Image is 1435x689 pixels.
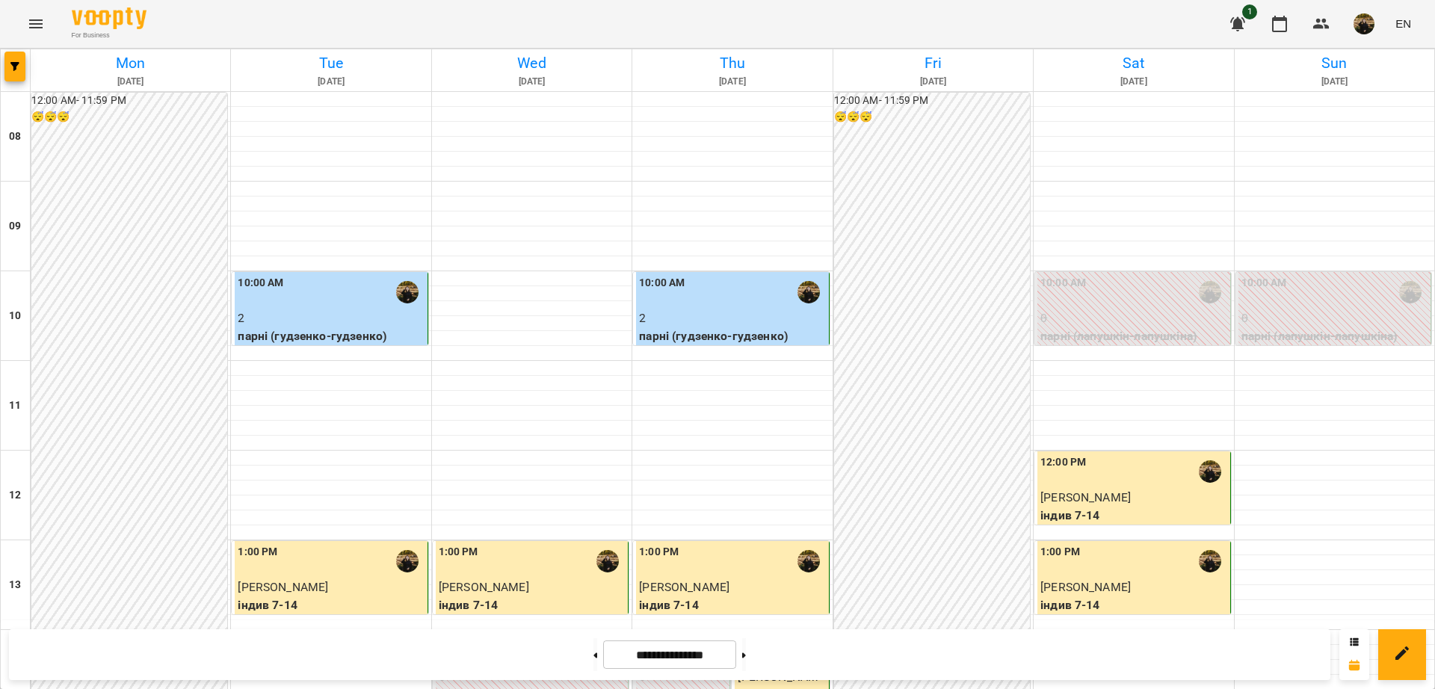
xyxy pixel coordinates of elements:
h6: Sat [1036,52,1231,75]
h6: 09 [9,218,21,235]
h6: [DATE] [434,75,629,89]
h6: 10 [9,308,21,324]
h6: [DATE] [836,75,1031,89]
img: Ферманюк Дарина [797,281,820,303]
p: парні (лапушкін-лапушкіна) [1040,327,1226,345]
p: 0 [1040,309,1226,327]
img: Ферманюк Дарина [396,281,419,303]
p: 2 [639,309,825,327]
img: Ферманюк Дарина [596,550,619,572]
label: 1:00 PM [238,544,277,560]
label: 1:00 PM [439,544,478,560]
h6: [DATE] [635,75,830,89]
span: [PERSON_NAME] [439,580,529,594]
h6: [DATE] [233,75,428,89]
p: парні (гудзенко-гудзенко) [639,327,825,345]
span: [PERSON_NAME] [238,580,328,594]
h6: Sun [1237,52,1432,75]
img: Voopty Logo [72,7,146,29]
span: EN [1395,16,1411,31]
img: Ферманюк Дарина [797,550,820,572]
h6: Wed [434,52,629,75]
img: Ферманюк Дарина [1399,281,1422,303]
label: 1:00 PM [639,544,679,560]
label: 10:00 AM [1040,275,1086,291]
img: Ферманюк Дарина [1199,281,1221,303]
h6: 😴😴😴 [834,109,1030,126]
h6: [DATE] [33,75,228,89]
label: 10:00 AM [639,275,685,291]
button: Menu [18,6,54,42]
p: індив 7-14 [238,596,424,614]
button: EN [1389,10,1417,37]
label: 10:00 AM [238,275,283,291]
p: індив 7-14 [439,596,625,614]
h6: 12:00 AM - 11:59 PM [31,93,227,109]
label: 1:00 PM [1040,544,1080,560]
label: 12:00 PM [1040,454,1086,471]
span: [PERSON_NAME] [1040,580,1131,594]
h6: [DATE] [1036,75,1231,89]
p: парні (лапушкін-лапушкіна) [1241,327,1428,345]
span: For Business [72,31,146,40]
span: 1 [1242,4,1257,19]
h6: 😴😴😴 [31,109,227,126]
p: індив 7-14 [639,596,825,614]
h6: Thu [635,52,830,75]
h6: Fri [836,52,1031,75]
span: [PERSON_NAME] [1040,490,1131,504]
p: парні (гудзенко-гудзенко) [238,327,424,345]
h6: [DATE] [1237,75,1432,89]
h6: Tue [233,52,428,75]
h6: 11 [9,398,21,414]
p: індив 7-14 [1040,596,1226,614]
p: 2 [238,309,424,327]
img: Ферманюк Дарина [1199,460,1221,483]
img: Ферманюк Дарина [1199,550,1221,572]
h6: 13 [9,577,21,593]
h6: 12 [9,487,21,504]
p: 0 [1241,309,1428,327]
img: Ферманюк Дарина [396,550,419,572]
label: 10:00 AM [1241,275,1287,291]
span: [PERSON_NAME] [639,580,729,594]
h6: 12:00 AM - 11:59 PM [834,93,1030,109]
p: індив 7-14 [1040,507,1226,525]
h6: Mon [33,52,228,75]
img: 30463036ea563b2b23a8b91c0e98b0e0.jpg [1354,13,1374,34]
h6: 08 [9,129,21,145]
